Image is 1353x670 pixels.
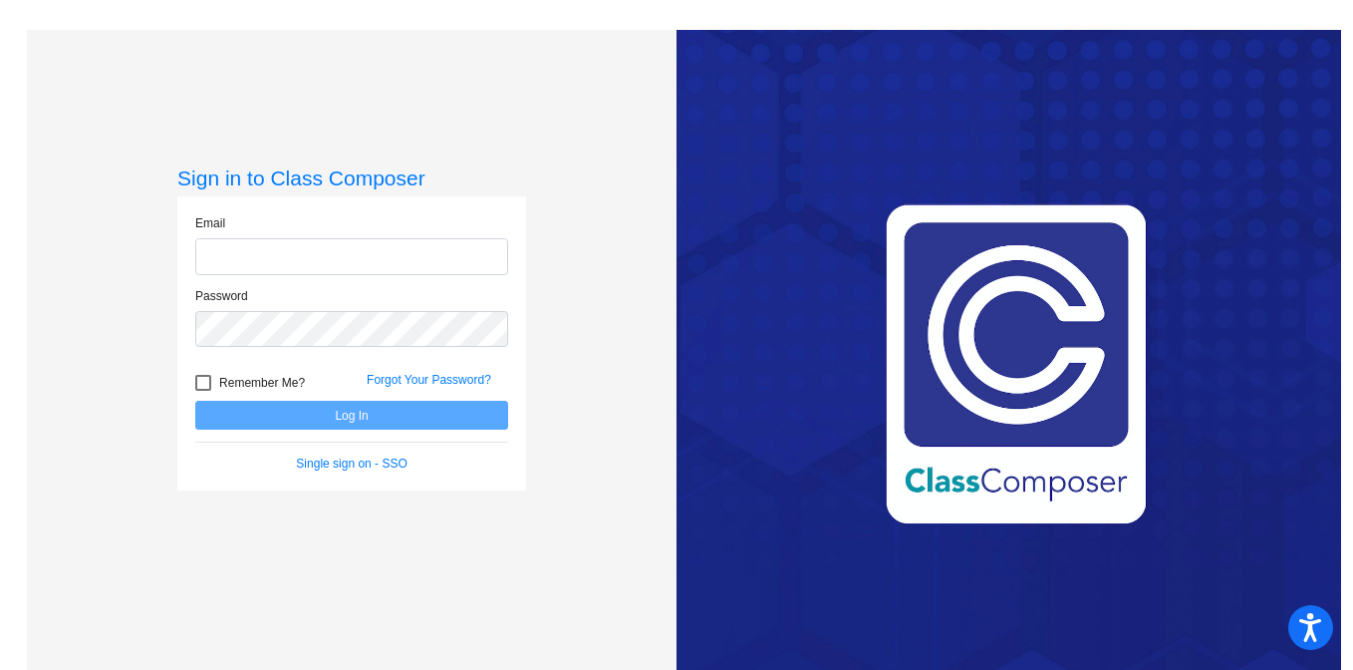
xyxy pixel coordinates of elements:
[195,401,508,430] button: Log In
[367,373,491,387] a: Forgot Your Password?
[195,287,248,305] label: Password
[177,166,526,190] h3: Sign in to Class Composer
[219,371,305,395] span: Remember Me?
[296,457,406,471] a: Single sign on - SSO
[195,214,225,232] label: Email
